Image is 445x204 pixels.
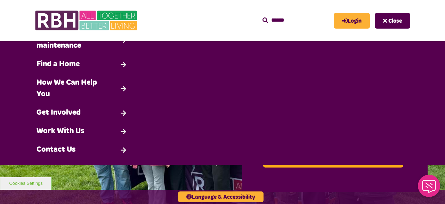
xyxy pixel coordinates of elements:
[388,18,402,24] span: Close
[35,7,139,34] img: RBH
[178,191,264,202] button: Language & Accessibility
[33,141,131,159] a: Contact Us
[375,13,410,29] button: Navigation
[33,74,131,104] a: How We Can Help You
[33,55,131,74] a: Find a Home
[334,13,370,29] a: MyRBH
[33,104,131,122] a: Get Involved
[33,122,131,141] a: Work With Us
[262,13,327,28] input: Search
[414,173,445,204] iframe: Netcall Web Assistant for live chat
[263,147,403,168] a: RBH Open Day and 2025 Annual Members' Meeting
